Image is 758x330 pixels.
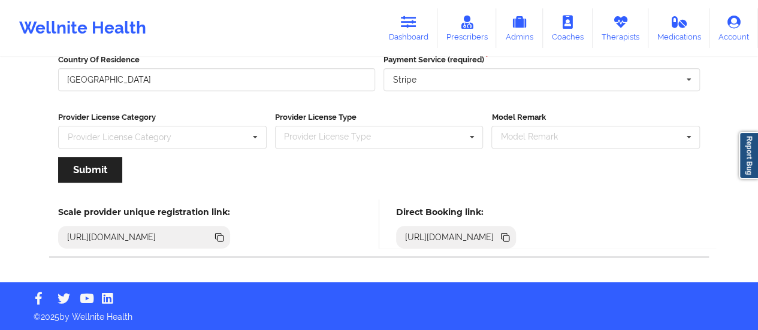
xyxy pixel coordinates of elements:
[58,207,230,217] h5: Scale provider unique registration link:
[396,207,517,217] h5: Direct Booking link:
[648,8,710,48] a: Medications
[281,130,388,144] div: Provider License Type
[393,75,416,84] div: Stripe
[496,8,543,48] a: Admins
[437,8,497,48] a: Prescribers
[383,54,700,66] label: Payment Service (required)
[739,132,758,179] a: Report Bug
[68,133,171,141] div: Provider License Category
[400,231,499,243] div: [URL][DOMAIN_NAME]
[25,302,733,323] p: © 2025 by Wellnite Health
[497,130,575,144] div: Model Remark
[58,54,375,66] label: Country Of Residence
[380,8,437,48] a: Dashboard
[709,8,758,48] a: Account
[58,111,267,123] label: Provider License Category
[58,157,122,183] button: Submit
[62,231,161,243] div: [URL][DOMAIN_NAME]
[593,8,648,48] a: Therapists
[275,111,484,123] label: Provider License Type
[491,111,700,123] label: Model Remark
[543,8,593,48] a: Coaches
